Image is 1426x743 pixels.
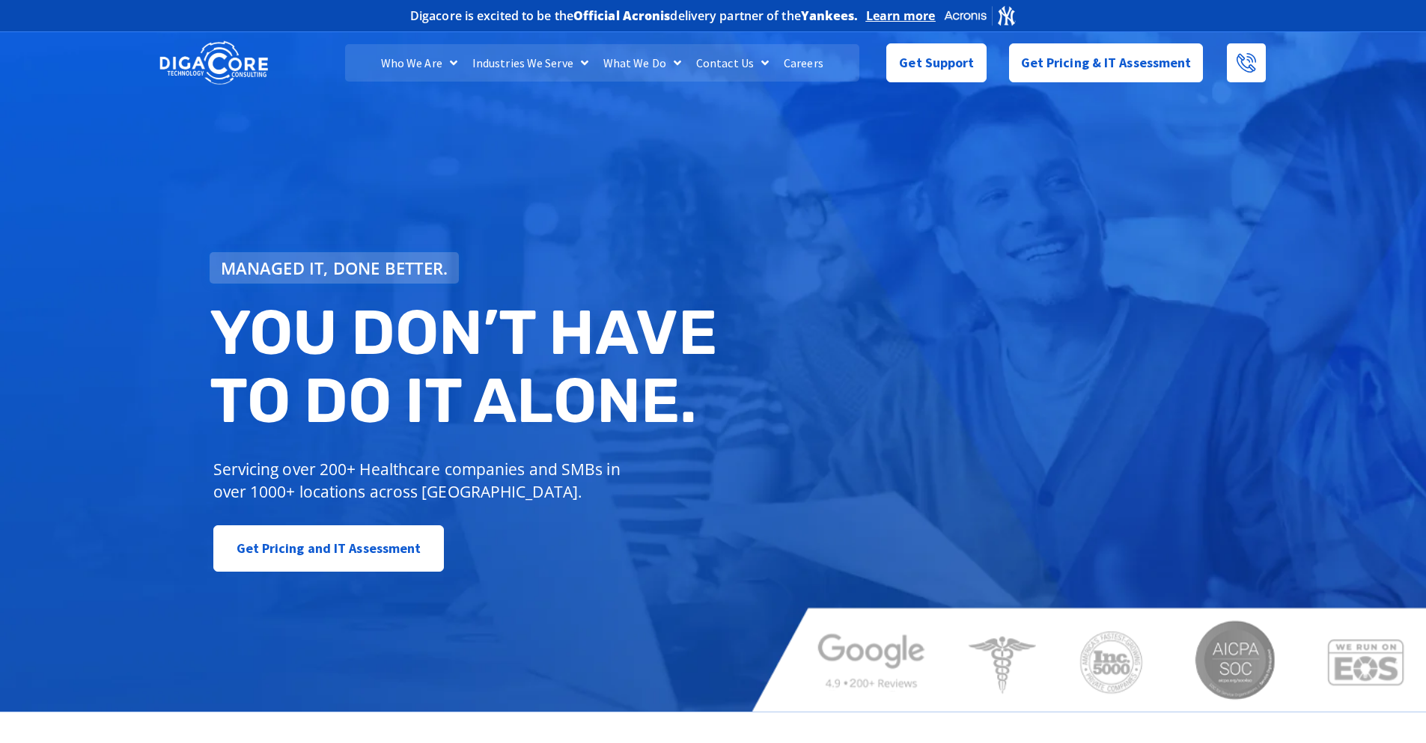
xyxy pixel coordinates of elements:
[159,40,268,87] img: DigaCore Technology Consulting
[213,458,632,503] p: Servicing over 200+ Healthcare companies and SMBs in over 1000+ locations across [GEOGRAPHIC_DATA].
[237,533,421,563] span: Get Pricing and IT Assessment
[1021,48,1192,78] span: Get Pricing & IT Assessment
[776,44,831,82] a: Careers
[596,44,689,82] a: What We Do
[899,48,974,78] span: Get Support
[465,44,596,82] a: Industries We Serve
[943,4,1017,26] img: Acronis
[345,44,859,82] nav: Menu
[886,43,986,82] a: Get Support
[221,260,448,276] span: Managed IT, done better.
[573,7,671,24] b: Official Acronis
[1009,43,1204,82] a: Get Pricing & IT Assessment
[374,44,465,82] a: Who We Are
[410,10,859,22] h2: Digacore is excited to be the delivery partner of the
[801,7,859,24] b: Yankees.
[689,44,776,82] a: Contact Us
[210,299,725,435] h2: You don’t have to do IT alone.
[213,525,445,572] a: Get Pricing and IT Assessment
[210,252,460,284] a: Managed IT, done better.
[866,8,936,23] a: Learn more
